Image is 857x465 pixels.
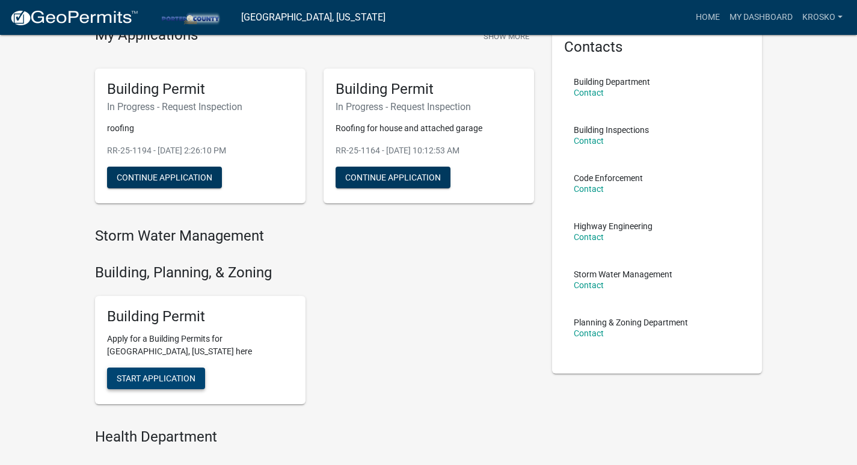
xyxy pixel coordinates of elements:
a: Contact [574,280,604,290]
p: Planning & Zoning Department [574,318,688,327]
h4: Storm Water Management [95,227,534,245]
h5: Building Permit [107,308,293,325]
a: My Dashboard [725,6,797,29]
button: Show More [479,26,534,46]
p: roofing [107,122,293,135]
button: Continue Application [107,167,222,188]
a: krosko [797,6,847,29]
h5: Building Permit [107,81,293,98]
p: Apply for a Building Permits for [GEOGRAPHIC_DATA], [US_STATE] here [107,333,293,358]
a: Contact [574,184,604,194]
h6: In Progress - Request Inspection [336,101,522,112]
img: Porter County, Indiana [148,9,232,25]
p: RR-25-1164 - [DATE] 10:12:53 AM [336,144,522,157]
h4: Health Department [95,428,534,446]
p: Building Department [574,78,650,86]
h4: Building, Planning, & Zoning [95,264,534,282]
p: Highway Engineering [574,222,653,230]
button: Start Application [107,368,205,389]
p: Storm Water Management [574,270,672,279]
a: Contact [574,88,604,97]
a: [GEOGRAPHIC_DATA], [US_STATE] [241,7,385,28]
h4: My Applications [95,26,198,45]
a: Contact [574,232,604,242]
a: Contact [574,328,604,338]
a: Contact [574,136,604,146]
h5: Contacts [564,38,751,56]
p: Building Inspections [574,126,649,134]
span: Start Application [117,373,195,383]
p: RR-25-1194 - [DATE] 2:26:10 PM [107,144,293,157]
h6: In Progress - Request Inspection [107,101,293,112]
p: Roofing for house and attached garage [336,122,522,135]
p: Code Enforcement [574,174,643,182]
h5: Building Permit [336,81,522,98]
button: Continue Application [336,167,450,188]
a: Home [691,6,725,29]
